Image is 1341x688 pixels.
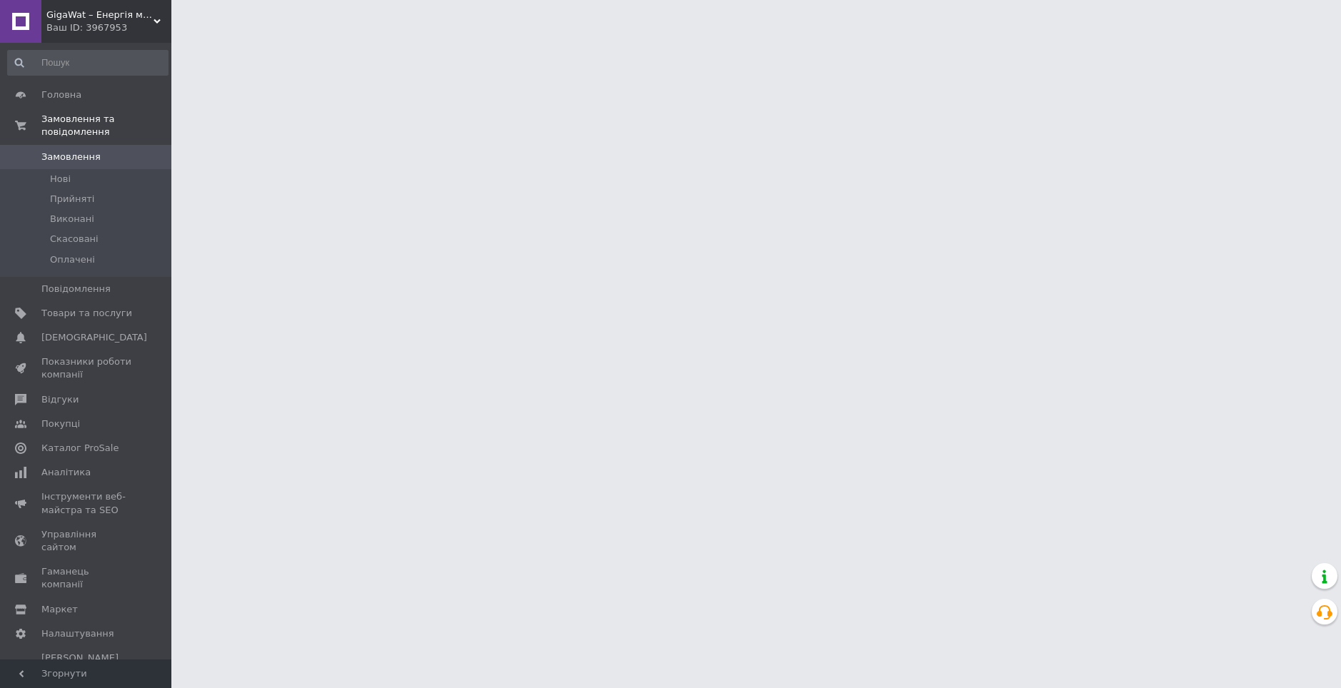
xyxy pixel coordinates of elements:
[50,173,71,186] span: Нові
[41,283,111,295] span: Повідомлення
[50,193,94,206] span: Прийняті
[41,565,132,591] span: Гаманець компанії
[41,331,147,344] span: [DEMOGRAPHIC_DATA]
[41,490,132,516] span: Інструменти веб-майстра та SEO
[46,9,154,21] span: GigaWat – Енергія майбутнього!
[41,528,132,554] span: Управління сайтом
[50,213,94,226] span: Виконані
[41,113,171,138] span: Замовлення та повідомлення
[41,307,132,320] span: Товари та послуги
[41,627,114,640] span: Налаштування
[41,418,80,430] span: Покупці
[41,393,79,406] span: Відгуки
[41,355,132,381] span: Показники роботи компанії
[50,233,99,246] span: Скасовані
[41,466,91,479] span: Аналітика
[41,88,81,101] span: Головна
[46,21,171,34] div: Ваш ID: 3967953
[41,603,78,616] span: Маркет
[41,442,119,455] span: Каталог ProSale
[50,253,95,266] span: Оплачені
[41,151,101,163] span: Замовлення
[7,50,169,76] input: Пошук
